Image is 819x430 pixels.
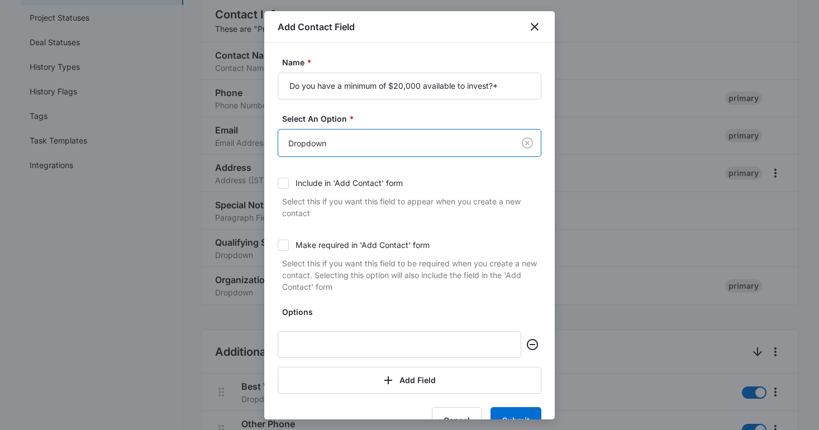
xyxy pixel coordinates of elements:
[523,336,541,353] button: Remove
[282,306,546,318] label: Options
[296,239,430,251] div: Make required in 'Add Contact' form
[518,134,536,152] button: Clear
[528,20,541,34] button: close
[282,56,546,68] label: Name
[282,195,541,219] p: Select this if you want this field to appear when you create a new contact
[282,113,546,125] label: Select An Option
[278,73,541,99] input: Name
[282,257,541,293] p: Select this if you want this field to be required when you create a new contact. Selecting this o...
[278,20,355,34] h1: Add Contact Field
[296,177,403,189] div: Include in 'Add Contact' form
[278,367,541,394] button: Add Field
